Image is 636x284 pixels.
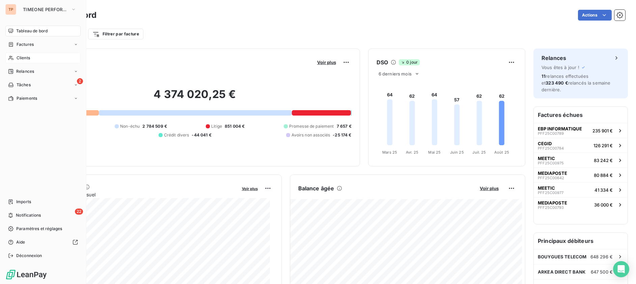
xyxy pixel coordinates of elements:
span: PFF25C00789 [538,131,564,135]
span: Litige [211,123,222,129]
button: Voir plus [478,185,501,191]
button: EBP INFORMATIQUEPFF25C00789235 901 € [534,123,628,138]
span: 11 [542,73,546,79]
span: MEETIC [538,156,555,161]
span: PFF25C00977 [538,191,563,195]
button: MEDIAPOSTEPFF25C0064280 884 € [534,167,628,182]
span: 126 291 € [593,143,613,148]
span: Notifications [16,212,41,218]
button: Actions [578,10,612,21]
button: MEETICPFF25C0097583 242 € [534,153,628,167]
span: 2 [77,78,83,84]
div: Open Intercom Messenger [613,261,629,277]
tspan: Mars 25 [382,150,397,155]
a: Tableau de bord [5,26,81,36]
a: Clients [5,53,81,63]
h6: Principaux débiteurs [534,233,628,249]
span: PFF25C00793 [538,206,564,210]
h6: Relances [542,54,566,62]
span: 851 004 € [225,123,245,129]
span: EBP INFORMATIQUE [538,126,582,131]
span: 648 296 € [590,254,613,259]
h6: Factures échues [534,107,628,123]
tspan: Avr. 25 [406,150,418,155]
span: -25 174 € [333,132,351,138]
span: Voir plus [317,60,336,65]
span: Chiffre d'affaires mensuel [38,191,237,198]
tspan: Juin 25 [450,150,464,155]
span: CEGID [538,141,552,146]
span: Imports [16,199,31,205]
span: Factures [17,41,34,48]
a: Imports [5,196,81,207]
tspan: Mai 25 [428,150,441,155]
tspan: Août 25 [494,150,509,155]
a: Factures [5,39,81,50]
a: 2Tâches [5,80,81,90]
span: 36 000 € [594,202,613,208]
span: Tâches [17,82,31,88]
a: Paiements [5,93,81,104]
a: Paramètres et réglages [5,223,81,234]
span: Vous êtes à jour ! [542,65,579,70]
span: MEETIC [538,185,555,191]
span: Voir plus [480,186,499,191]
tspan: Juil. 25 [472,150,486,155]
span: Voir plus [242,186,258,191]
span: BOUYGUES TELECOM [538,254,586,259]
span: 22 [75,209,83,215]
button: Filtrer par facture [88,29,143,39]
span: 7 657 € [337,123,352,129]
span: Avoirs non associés [292,132,330,138]
span: 0 jour [399,59,420,65]
span: Déconnexion [16,253,42,259]
span: 647 500 € [591,269,613,275]
span: 6 derniers mois [379,71,412,76]
button: Voir plus [315,59,338,65]
h6: Balance âgée [298,184,334,192]
button: MEETICPFF25C0097741 334 € [534,182,628,197]
div: TP [5,4,16,15]
span: Promesse de paiement [289,123,334,129]
span: TIMEONE PERFORMANCE [23,7,68,12]
span: Non-échu [120,123,140,129]
span: Aide [16,239,25,245]
span: 80 884 € [594,172,613,178]
button: Voir plus [240,185,260,191]
span: Tableau de bord [16,28,48,34]
span: Clients [17,55,30,61]
span: 323 490 € [546,80,568,86]
button: CEGIDPFF25C00784126 291 € [534,138,628,153]
h6: DSO [377,58,388,66]
span: PFF25C00975 [538,161,564,165]
img: Logo LeanPay [5,269,47,280]
span: -44 041 € [192,132,211,138]
span: PFF25C00784 [538,146,564,150]
span: 235 901 € [592,128,613,133]
span: MEDIAPOSTE [538,200,567,206]
span: ARKEA DIRECT BANK [538,269,586,275]
span: PFF25C00642 [538,176,564,180]
span: Crédit divers [164,132,189,138]
a: Relances [5,66,81,77]
span: relances effectuées et relancés la semaine dernière. [542,73,611,92]
span: Paiements [17,95,37,101]
span: 83 242 € [594,158,613,163]
button: MEDIAPOSTEPFF25C0079336 000 € [534,197,628,212]
span: 41 334 € [594,187,613,193]
span: Paramètres et réglages [16,226,62,232]
span: Relances [16,68,34,74]
h2: 4 374 020,25 € [38,88,352,108]
a: Aide [5,237,81,248]
span: MEDIAPOSTE [538,170,567,176]
span: 2 784 509 € [142,123,167,129]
